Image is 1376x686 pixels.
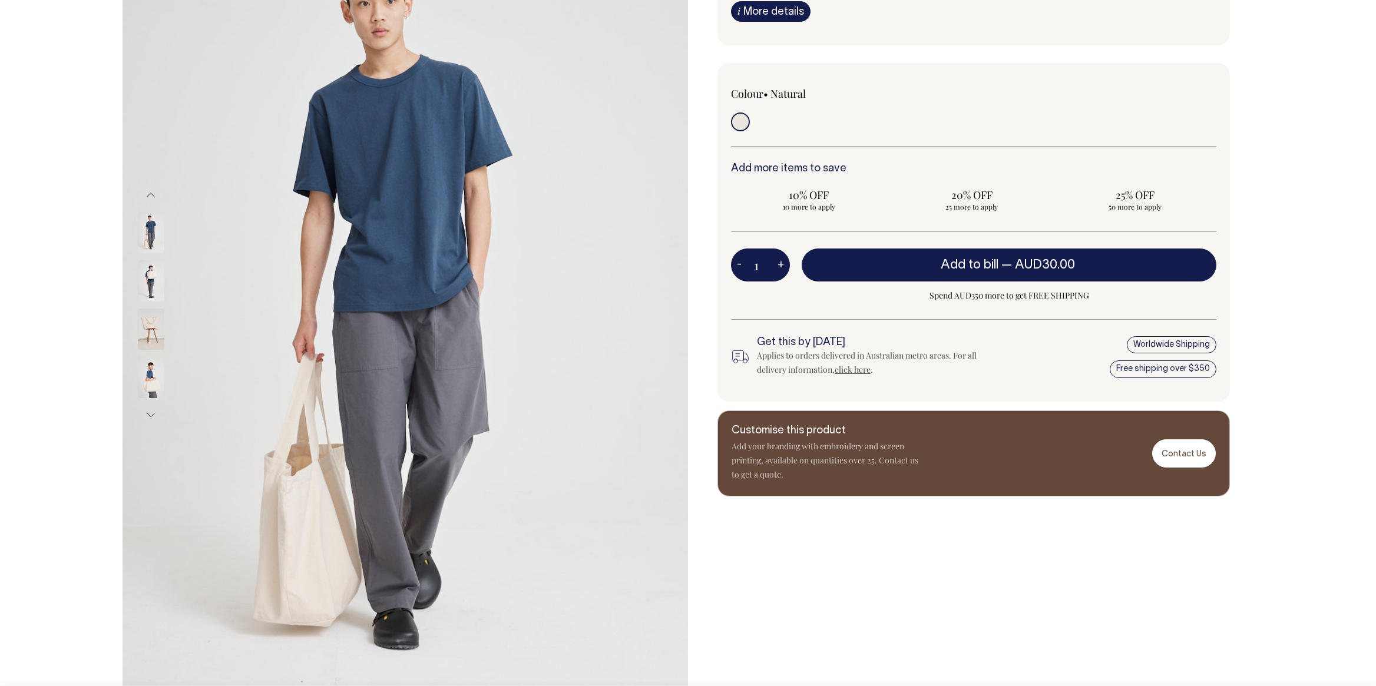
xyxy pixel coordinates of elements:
[138,309,164,350] img: natural
[1063,202,1207,211] span: 50 more to apply
[900,188,1044,202] span: 20% OFF
[802,289,1216,303] span: Spend AUD350 more to get FREE SHIPPING
[737,5,740,17] span: i
[770,87,806,101] label: Natural
[142,182,160,208] button: Previous
[835,364,871,375] a: click here
[731,184,887,215] input: 10% OFF 10 more to apply
[732,439,920,482] p: Add your branding with embroidery and screen printing, available on quantities over 25. Contact u...
[731,1,811,22] a: iMore details
[941,259,998,271] span: Add to bill
[772,253,790,277] button: +
[732,425,920,437] h6: Customise this product
[1057,184,1213,215] input: 25% OFF 50 more to apply
[1152,439,1216,467] a: Contact Us
[138,260,164,301] img: natural
[1001,259,1078,271] span: —
[757,337,996,349] h6: Get this by [DATE]
[737,202,881,211] span: 10 more to apply
[1015,259,1075,271] span: AUD30.00
[731,253,747,277] button: -
[802,248,1216,281] button: Add to bill —AUD30.00
[894,184,1050,215] input: 20% OFF 25 more to apply
[731,163,1216,175] h6: Add more items to save
[900,202,1044,211] span: 25 more to apply
[757,349,996,377] div: Applies to orders delivered in Australian metro areas. For all delivery information, .
[138,212,164,253] img: natural
[731,87,925,101] div: Colour
[138,357,164,398] img: natural
[142,402,160,428] button: Next
[737,188,881,202] span: 10% OFF
[1063,188,1207,202] span: 25% OFF
[763,87,768,101] span: •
